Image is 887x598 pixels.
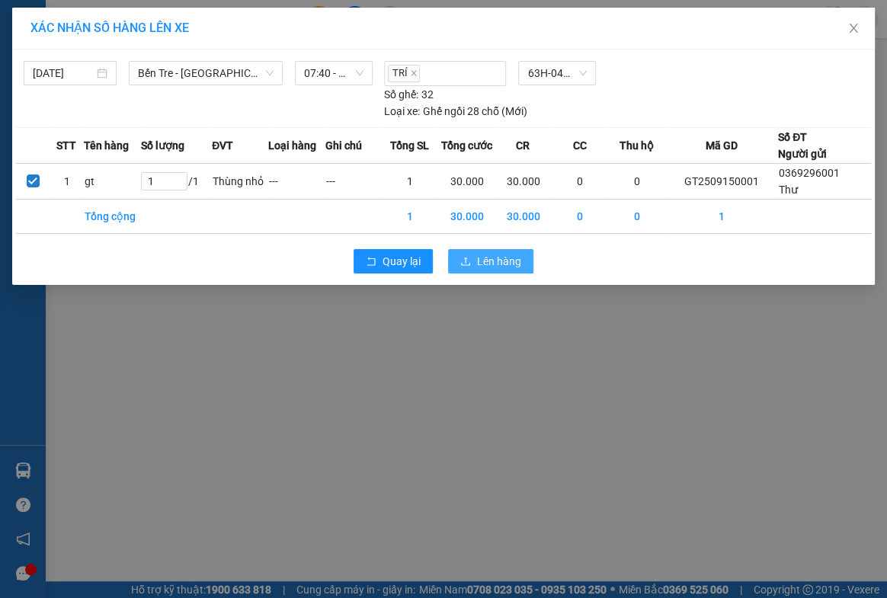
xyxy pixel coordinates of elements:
span: Quay lại [383,253,421,270]
div: 32 [384,86,433,103]
td: 0 [608,199,664,233]
td: --- [268,163,325,199]
td: gt [84,163,140,199]
span: Lên hàng [477,253,521,270]
span: close [410,69,418,77]
span: TRÍ [388,65,420,82]
td: 0 [552,163,608,199]
td: Thùng nhỏ [212,163,268,199]
span: upload [460,256,471,268]
span: Mỹ Tho [150,17,191,31]
td: CC: [117,77,227,98]
td: --- [325,163,382,199]
span: Bến Tre - Sài Gòn [138,62,273,85]
p: Nhận: [118,17,226,31]
span: SL: [200,106,218,120]
td: 30.000 [495,163,552,199]
span: Loại xe: [384,103,420,120]
td: 1 [382,163,438,199]
td: 0 [608,163,664,199]
td: CR: [5,77,117,98]
span: Loại hàng [268,137,316,154]
td: 30.000 [438,199,495,233]
td: Tổng cộng [84,199,140,233]
td: 0 [552,199,608,233]
span: rollback [366,256,376,268]
span: Số ghế: [384,86,418,103]
span: 1 [218,104,226,121]
span: Tổng cước [440,137,492,154]
td: 1 [664,199,778,233]
span: CR [516,137,530,154]
button: uploadLên hàng [448,249,533,273]
span: Tổng SL [390,137,429,154]
span: down [265,69,274,78]
span: 30.000 [24,80,62,94]
span: 63H-047.06 [527,62,586,85]
span: Thư [779,184,798,196]
span: Thu hộ [619,137,653,154]
p: Gửi từ: [6,17,116,31]
td: GT2509150001 [664,163,778,199]
span: Thư [6,34,28,48]
span: STT [56,137,76,154]
span: Ghi chú [325,137,362,154]
span: Mai [118,34,139,48]
td: 1 [382,199,438,233]
span: 0369296001 [6,50,75,65]
span: Số lượng [140,137,184,154]
button: rollbackQuay lại [354,249,433,273]
span: close [847,22,860,34]
span: 0 [136,80,143,94]
td: 30.000 [438,163,495,199]
span: CC [572,137,586,154]
input: 15/09/2025 [33,65,94,82]
td: 30.000 [495,199,552,233]
span: 0986587532 [118,50,187,65]
td: 1 [50,163,85,199]
span: 07:40 - 63H-047.06 [304,62,364,85]
span: Tên hàng [84,137,129,154]
span: Giồng Trôm [43,17,107,31]
div: Ghế ngồi 28 chỗ (Mới) [384,103,527,120]
span: 1 - Thùng nhỏ (gt) [6,106,103,120]
span: XÁC NHẬN SỐ HÀNG LÊN XE [30,21,189,35]
button: Close [832,8,875,50]
span: ĐVT [212,137,233,154]
span: Mã GD [705,137,737,154]
span: 0369296001 [779,167,840,179]
td: / 1 [140,163,212,199]
div: Số ĐT Người gửi [778,129,827,162]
